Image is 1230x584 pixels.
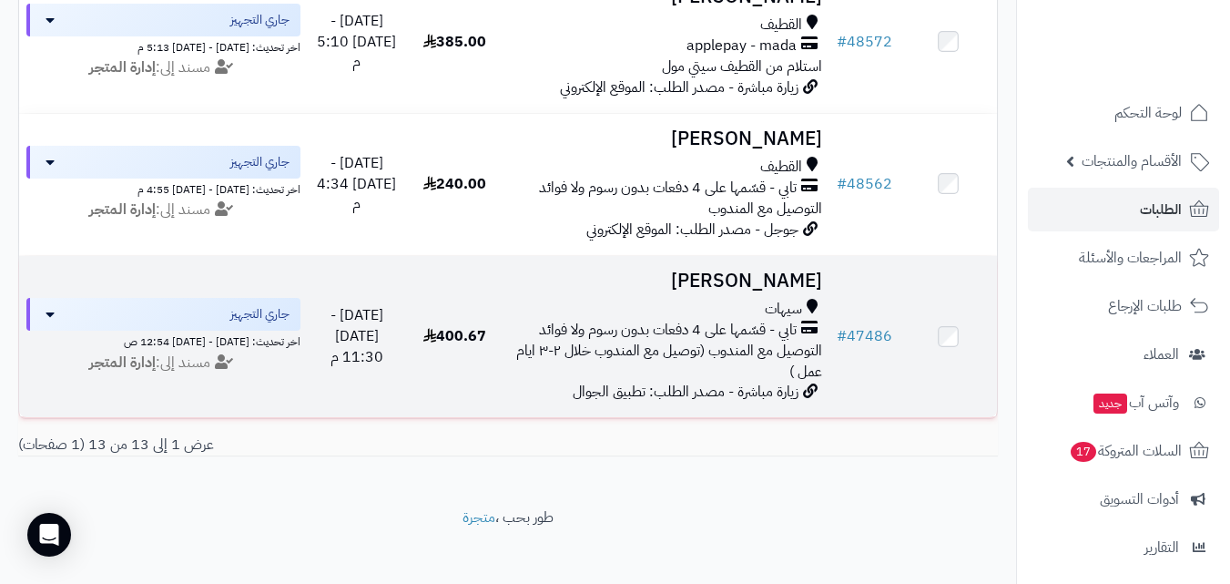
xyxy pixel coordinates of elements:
[837,31,892,53] a: #48572
[26,331,300,350] div: اخر تحديث: [DATE] - [DATE] 12:54 ص
[423,31,486,53] span: 385.00
[330,304,383,368] span: [DATE] - [DATE] 11:30 م
[837,31,847,53] span: #
[1071,442,1096,462] span: 17
[539,178,797,199] span: تابي - قسّمها على 4 دفعات بدون رسوم ولا فوائد
[423,325,486,347] span: 400.67
[573,381,798,403] span: زيارة مباشرة - مصدر الطلب: تطبيق الجوال
[230,305,290,323] span: جاري التجهيز
[13,57,314,78] div: مسند إلى:
[765,299,802,320] span: سيهات
[1092,390,1179,415] span: وآتس آب
[230,11,290,29] span: جاري التجهيز
[1028,526,1219,569] a: التقارير
[686,36,797,56] span: applepay - mada
[511,271,822,292] h3: [PERSON_NAME]
[516,340,822,383] span: التوصيل مع المندوب (توصيل مع المندوب خلال ٢-٣ ايام عمل )
[89,199,156,220] strong: إدارة المتجر
[837,173,847,195] span: #
[1069,438,1182,464] span: السلات المتروكة
[1100,487,1179,512] span: أدوات التسويق
[317,152,396,216] span: [DATE] - [DATE] 4:34 م
[1028,477,1219,521] a: أدوات التسويق
[662,56,822,77] span: استلام من القطيف سيتي مول
[1028,188,1219,231] a: الطلبات
[560,77,798,98] span: زيارة مباشرة - مصدر الطلب: الموقع الإلكتروني
[1144,535,1179,560] span: التقارير
[317,10,396,74] span: [DATE] - [DATE] 5:10 م
[1028,381,1219,425] a: وآتس آبجديد
[837,325,892,347] a: #47486
[1028,236,1219,280] a: المراجعات والأسئلة
[1028,333,1219,376] a: العملاء
[1093,394,1127,414] span: جديد
[13,353,314,374] div: مسند إلى:
[423,173,486,195] span: 240.00
[89,56,156,78] strong: إدارة المتجر
[760,15,802,36] span: القطيف
[1079,245,1182,271] span: المراجعات والأسئلة
[26,179,300,198] div: اخر تحديث: [DATE] - [DATE] 4:55 م
[89,352,156,374] strong: إدارة المتجر
[586,219,798,241] span: جوجل - مصدر الطلب: الموقع الإلكتروني
[1082,149,1182,174] span: الأقسام والمنتجات
[1028,284,1219,328] a: طلبات الإرجاع
[1140,197,1182,222] span: الطلبات
[26,36,300,56] div: اخر تحديث: [DATE] - [DATE] 5:13 م
[1114,100,1182,126] span: لوحة التحكم
[837,325,847,347] span: #
[1028,91,1219,135] a: لوحة التحكم
[837,173,892,195] a: #48562
[1144,342,1179,367] span: العملاء
[760,157,802,178] span: القطيف
[463,507,495,528] a: متجرة
[230,153,290,171] span: جاري التجهيز
[5,435,508,456] div: عرض 1 إلى 13 من 13 (1 صفحات)
[539,320,797,341] span: تابي - قسّمها على 4 دفعات بدون رسوم ولا فوائد
[27,513,71,557] div: Open Intercom Messenger
[511,128,822,149] h3: [PERSON_NAME]
[1028,429,1219,473] a: السلات المتروكة17
[13,200,314,220] div: مسند إلى:
[1108,293,1182,319] span: طلبات الإرجاع
[708,198,822,220] span: التوصيل مع المندوب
